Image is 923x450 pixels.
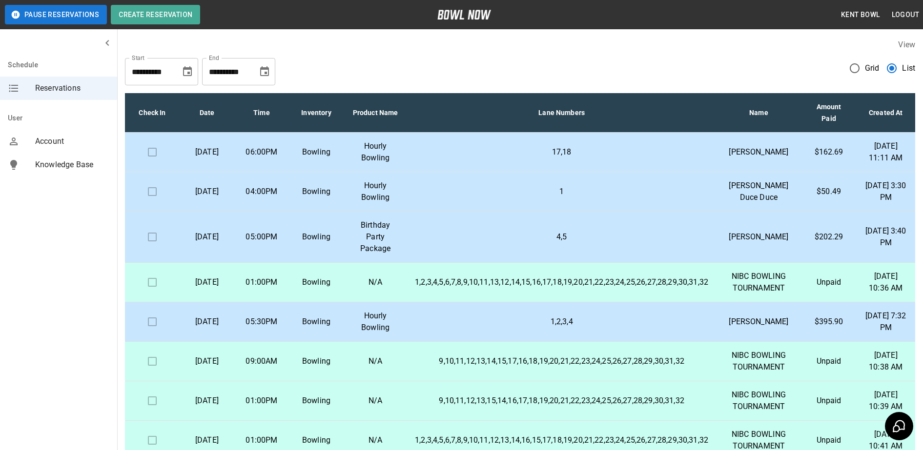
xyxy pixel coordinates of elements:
[242,395,281,407] p: 01:00PM
[351,140,399,164] p: Hourly Bowling
[864,310,907,333] p: [DATE] 7:32 PM
[724,389,794,412] p: NIBC BOWLING TOURNAMENT
[724,146,794,158] p: [PERSON_NAME]
[415,231,708,243] p: 4,5
[35,159,109,171] span: Knowledge Base
[724,231,794,243] p: [PERSON_NAME]
[351,310,399,333] p: Hourly Bowling
[297,395,336,407] p: Bowling
[801,93,857,133] th: Amount Paid
[864,389,907,412] p: [DATE] 10:39 AM
[407,93,716,133] th: Lane Numbers
[242,276,281,288] p: 01:00PM
[351,434,399,446] p: N/A
[187,434,226,446] p: [DATE]
[415,146,708,158] p: 17,18
[255,62,274,81] button: Choose date, selected date is Nov 7, 2025
[180,93,234,133] th: Date
[297,146,336,158] p: Bowling
[809,186,849,197] p: $50.49
[234,93,289,133] th: Time
[351,276,399,288] p: N/A
[864,225,907,249] p: [DATE] 3:40 PM
[888,6,923,24] button: Logout
[809,434,849,446] p: Unpaid
[187,231,226,243] p: [DATE]
[187,355,226,367] p: [DATE]
[809,231,849,243] p: $202.29
[187,395,226,407] p: [DATE]
[716,93,801,133] th: Name
[809,355,849,367] p: Unpaid
[809,395,849,407] p: Unpaid
[724,180,794,203] p: [PERSON_NAME] Duce Duce
[856,93,915,133] th: Created At
[724,271,794,294] p: NIBC BOWLING TOURNAMENT
[242,355,281,367] p: 09:00AM
[125,93,180,133] th: Check In
[809,276,849,288] p: Unpaid
[242,434,281,446] p: 01:00PM
[344,93,407,133] th: Product Name
[351,219,399,254] p: Birthday Party Package
[35,136,109,147] span: Account
[178,62,197,81] button: Choose date, selected date is Oct 7, 2025
[297,316,336,328] p: Bowling
[902,62,915,74] span: List
[35,82,109,94] span: Reservations
[297,434,336,446] p: Bowling
[415,186,708,197] p: 1
[297,355,336,367] p: Bowling
[187,146,226,158] p: [DATE]
[724,350,794,373] p: NIBC BOWLING TOURNAMENT
[415,355,708,367] p: 9,10,11,12,13,14,15,17,16,18,19,20,21,22,23,24,25,26,27,28,29,30,31,32
[809,316,849,328] p: $395.90
[351,180,399,203] p: Hourly Bowling
[415,395,708,407] p: 9,10,11,12,13,15,14,16,17,18,19,20,21,22,23,24,25,26,27,28,29,30,31,32
[187,186,226,197] p: [DATE]
[242,186,281,197] p: 04:00PM
[242,316,281,328] p: 05:30PM
[415,276,708,288] p: 1,2,3,4,5,6,7,8,9,10,11,13,12,14,15,16,17,18,19,20,21,22,23,24,25,26,27,28,29,30,31,32
[415,434,708,446] p: 1,2,3,4,5,6,7,8,9,10,11,12,13,14,16,15,17,18,19,20,21,22,23,24,25,26,27,28,29,30,31,32
[809,146,849,158] p: $162.69
[837,6,884,24] button: Kent Bowl
[864,140,907,164] p: [DATE] 11:11 AM
[111,5,200,24] button: Create Reservation
[289,93,344,133] th: Inventory
[187,316,226,328] p: [DATE]
[864,180,907,203] p: [DATE] 3:30 PM
[242,231,281,243] p: 05:00PM
[5,5,107,24] button: Pause Reservations
[865,62,880,74] span: Grid
[297,231,336,243] p: Bowling
[187,276,226,288] p: [DATE]
[437,10,491,20] img: logo
[415,316,708,328] p: 1,2,3,4
[297,276,336,288] p: Bowling
[242,146,281,158] p: 06:00PM
[864,271,907,294] p: [DATE] 10:36 AM
[864,350,907,373] p: [DATE] 10:38 AM
[898,40,915,49] label: View
[297,186,336,197] p: Bowling
[351,395,399,407] p: N/A
[724,316,794,328] p: [PERSON_NAME]
[351,355,399,367] p: N/A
